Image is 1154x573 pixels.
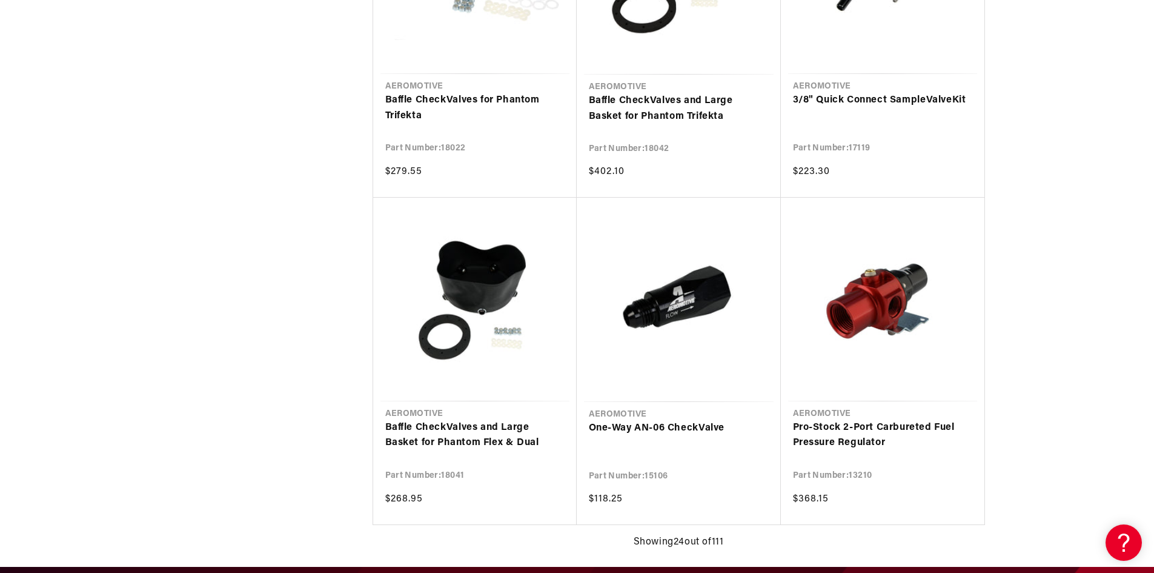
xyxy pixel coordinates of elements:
[589,93,769,124] a: Baffle CheckValves and Large Basket for Phantom Trifekta
[385,420,565,451] a: Baffle CheckValves and Large Basket for Phantom Flex & Dual
[385,93,565,124] a: Baffle CheckValves for Phantom Trifekta
[793,93,972,109] a: 3/8" Quick Connect SampleValveKit
[634,535,724,551] span: Showing 24 out of 111
[793,420,972,451] a: Pro-Stock 2-Port Carbureted Fuel Pressure Regulator
[589,421,769,437] a: One-Way AN-06 CheckValve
